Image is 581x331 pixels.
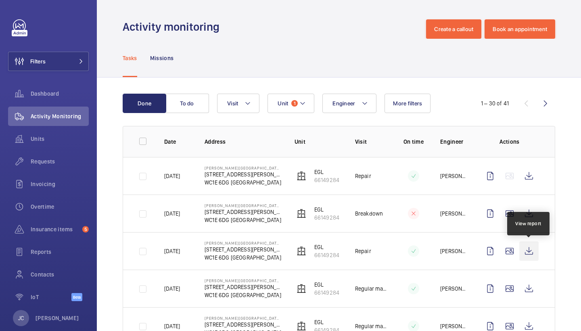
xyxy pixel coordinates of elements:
[314,281,339,289] p: EGL
[297,284,306,293] img: elevator.svg
[332,100,355,107] span: Engineer
[205,138,282,146] p: Address
[31,203,89,211] span: Overtime
[123,19,224,34] h1: Activity monitoring
[314,289,339,297] p: 66149284
[322,94,376,113] button: Engineer
[31,270,89,279] span: Contacts
[164,247,180,255] p: [DATE]
[18,314,24,322] p: JC
[30,57,46,65] span: Filters
[31,90,89,98] span: Dashboard
[31,293,71,301] span: IoT
[314,243,339,251] p: EGL
[440,138,468,146] p: Engineer
[268,94,314,113] button: Unit1
[150,54,174,62] p: Missions
[164,322,180,330] p: [DATE]
[71,293,82,301] span: Beta
[355,322,387,330] p: Regular maintenance
[165,94,209,113] button: To do
[440,322,468,330] p: [PERSON_NAME]
[31,157,89,165] span: Requests
[205,253,282,262] p: WC1E 6DG [GEOGRAPHIC_DATA]
[164,138,192,146] p: Date
[31,248,89,256] span: Reports
[36,314,79,322] p: [PERSON_NAME]
[314,176,339,184] p: 66149284
[205,216,282,224] p: WC1E 6DG [GEOGRAPHIC_DATA]
[355,209,383,218] p: Breakdown
[385,94,431,113] button: More filters
[485,19,555,39] button: Book an appointment
[82,226,89,233] span: 5
[8,52,89,71] button: Filters
[205,178,282,186] p: WC1E 6DG [GEOGRAPHIC_DATA]
[31,180,89,188] span: Invoicing
[205,291,282,299] p: WC1E 6DG [GEOGRAPHIC_DATA]
[314,251,339,259] p: 66149284
[123,94,166,113] button: Done
[278,100,288,107] span: Unit
[426,19,481,39] button: Create a callout
[31,225,79,233] span: Insurance items
[355,285,387,293] p: Regular maintenance
[355,138,387,146] p: Visit
[440,247,468,255] p: [PERSON_NAME]
[393,100,422,107] span: More filters
[227,100,238,107] span: Visit
[481,138,539,146] p: Actions
[205,241,282,245] p: [PERSON_NAME][GEOGRAPHIC_DATA] ([GEOGRAPHIC_DATA])
[291,100,298,107] span: 1
[297,171,306,181] img: elevator.svg
[481,99,509,107] div: 1 – 30 of 41
[440,285,468,293] p: [PERSON_NAME]
[164,285,180,293] p: [DATE]
[205,208,282,216] p: [STREET_ADDRESS][PERSON_NAME]
[205,316,282,321] p: [PERSON_NAME][GEOGRAPHIC_DATA] ([GEOGRAPHIC_DATA])
[164,209,180,218] p: [DATE]
[355,247,371,255] p: Repair
[515,220,541,227] div: View report
[314,318,339,326] p: EGL
[205,283,282,291] p: [STREET_ADDRESS][PERSON_NAME]
[205,321,282,329] p: [STREET_ADDRESS][PERSON_NAME]
[355,172,371,180] p: Repair
[123,54,137,62] p: Tasks
[205,170,282,178] p: [STREET_ADDRESS][PERSON_NAME]
[205,203,282,208] p: [PERSON_NAME][GEOGRAPHIC_DATA] ([GEOGRAPHIC_DATA])
[31,135,89,143] span: Units
[297,246,306,256] img: elevator.svg
[205,278,282,283] p: [PERSON_NAME][GEOGRAPHIC_DATA] ([GEOGRAPHIC_DATA])
[440,209,468,218] p: [PERSON_NAME]
[314,168,339,176] p: EGL
[205,245,282,253] p: [STREET_ADDRESS][PERSON_NAME]
[314,205,339,214] p: EGL
[205,165,282,170] p: [PERSON_NAME][GEOGRAPHIC_DATA] ([GEOGRAPHIC_DATA])
[297,209,306,218] img: elevator.svg
[164,172,180,180] p: [DATE]
[440,172,468,180] p: [PERSON_NAME]
[400,138,427,146] p: On time
[295,138,342,146] p: Unit
[314,214,339,222] p: 66149284
[297,321,306,331] img: elevator.svg
[31,112,89,120] span: Activity Monitoring
[217,94,259,113] button: Visit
